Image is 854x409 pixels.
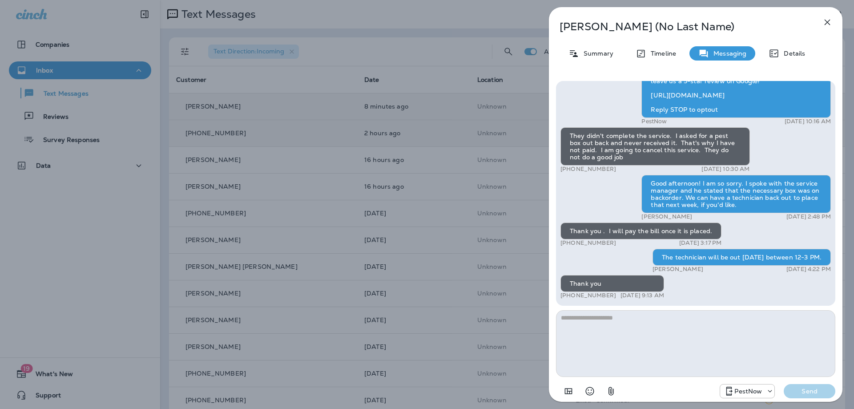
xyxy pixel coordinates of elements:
[646,50,676,57] p: Timeline
[720,386,774,397] div: +1 (703) 691-5149
[785,118,831,125] p: [DATE] 10:16 AM
[560,275,664,292] div: Thank you
[734,388,762,395] p: PestNow
[641,175,831,213] div: Good afternoon! I am so sorry. I spoke with the service manager and he stated that the necessary ...
[641,118,667,125] p: PestNow
[641,213,692,220] p: [PERSON_NAME]
[560,127,750,166] div: They didn't complete the service. I asked for a pest box out back and never received it. That's w...
[653,249,831,266] div: The technician will be out [DATE] between 12-3 PM.
[579,50,613,57] p: Summary
[581,382,599,400] button: Select an emoji
[701,166,749,173] p: [DATE] 10:30 AM
[641,65,831,118] div: PestNow: We recently completed your service. Will you leave us a 5-star review on Google? [URL][D...
[560,166,616,173] p: [PHONE_NUMBER]
[560,239,616,247] p: [PHONE_NUMBER]
[679,239,721,247] p: [DATE] 3:17 PM
[779,50,805,57] p: Details
[620,292,664,299] p: [DATE] 9:13 AM
[560,382,577,400] button: Add in a premade template
[709,50,746,57] p: Messaging
[786,213,831,220] p: [DATE] 2:48 PM
[560,20,802,33] p: [PERSON_NAME] (No Last Name)
[653,266,703,273] p: [PERSON_NAME]
[560,223,721,239] div: Thank you . I will pay the bill once it is placed.
[560,292,616,299] p: [PHONE_NUMBER]
[786,266,831,273] p: [DATE] 4:22 PM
